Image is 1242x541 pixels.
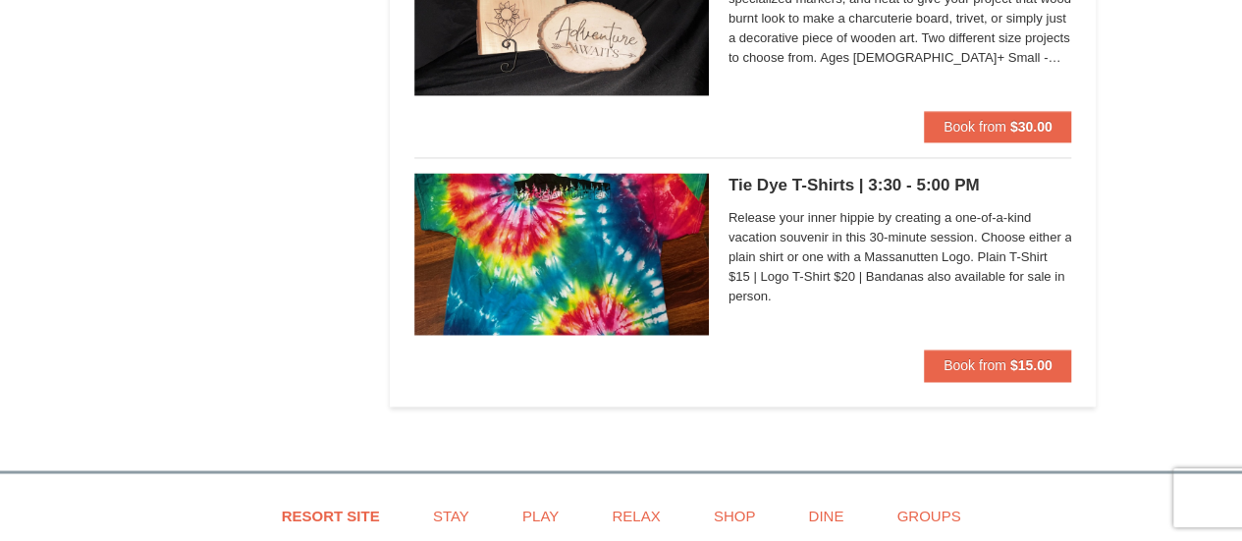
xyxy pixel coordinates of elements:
a: Stay [408,493,494,537]
a: Dine [783,493,868,537]
button: Book from $15.00 [924,350,1072,381]
a: Resort Site [257,493,405,537]
span: Book from [944,119,1006,135]
a: Groups [872,493,985,537]
a: Relax [587,493,684,537]
h5: Tie Dye T-Shirts | 3:30 - 5:00 PM [729,176,1072,195]
span: Book from [944,357,1006,373]
a: Shop [689,493,781,537]
button: Book from $30.00 [924,111,1072,142]
img: 6619869-1562-921990d1.png [414,173,709,334]
strong: $30.00 [1010,119,1053,135]
strong: $15.00 [1010,357,1053,373]
a: Play [498,493,583,537]
span: Release your inner hippie by creating a one-of-a-kind vacation souvenir in this 30-minute session... [729,208,1072,306]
